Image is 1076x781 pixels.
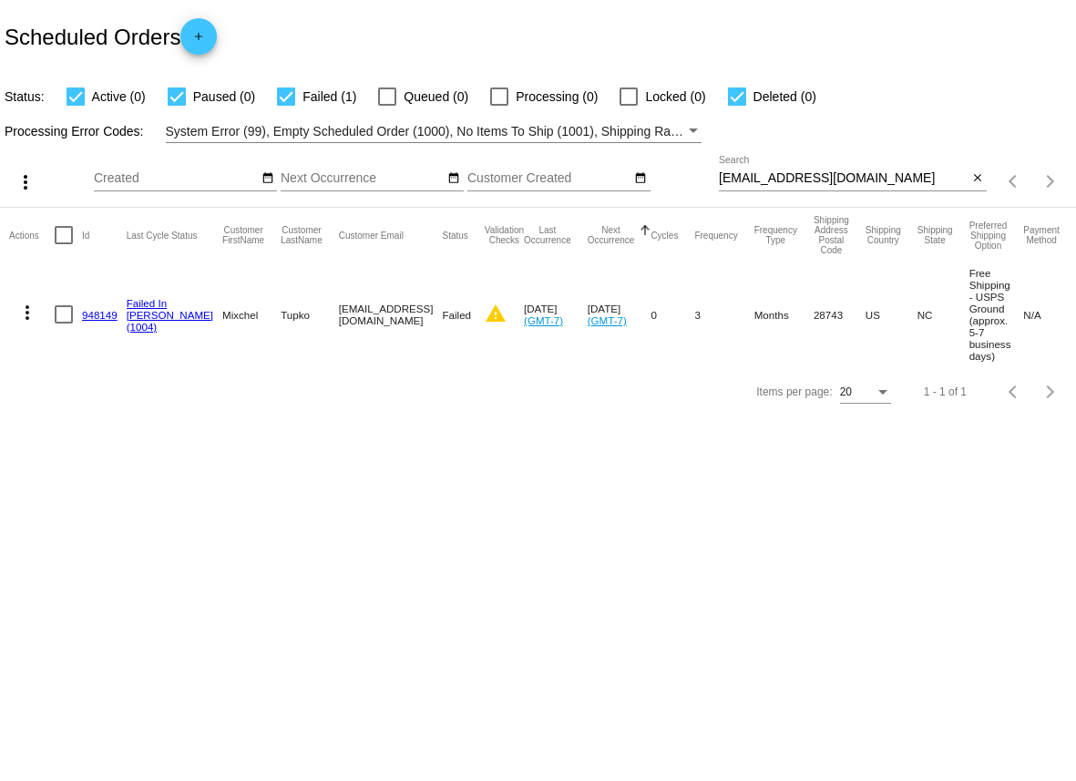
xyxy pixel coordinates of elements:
button: Change sorting for Status [442,230,467,241]
mat-cell: Tupko [281,262,339,366]
mat-select: Filter by Processing Error Codes [166,120,702,143]
button: Change sorting for Cycles [651,230,678,241]
a: 948149 [82,309,118,321]
mat-select: Items per page: [840,386,891,399]
span: Failed [442,309,471,321]
span: Status: [5,89,45,104]
span: Failed (1) [302,86,356,108]
mat-cell: Mixchel [222,262,281,366]
button: Clear [968,170,987,189]
input: Customer Created [467,171,631,186]
a: (1004) [127,321,158,333]
mat-cell: [DATE] [588,262,651,366]
button: Change sorting for LastProcessingCycleId [127,230,198,241]
span: Queued (0) [404,86,468,108]
mat-icon: close [971,171,984,186]
span: Processing Error Codes: [5,124,144,139]
button: Change sorting for LastOccurrenceUtc [524,225,571,245]
button: Next page [1032,374,1069,410]
button: Change sorting for CustomerEmail [339,230,404,241]
mat-cell: Free Shipping - USPS Ground (approx. 5-7 business days) [969,262,1024,366]
mat-icon: more_vert [15,171,36,193]
button: Change sorting for CustomerFirstName [222,225,264,245]
a: (GMT-7) [524,314,563,326]
button: Change sorting for FrequencyType [754,225,797,245]
button: Change sorting for ShippingCountry [866,225,901,245]
mat-cell: [EMAIL_ADDRESS][DOMAIN_NAME] [339,262,443,366]
h2: Scheduled Orders [5,18,217,55]
span: Paused (0) [193,86,255,108]
button: Change sorting for PaymentMethod.Type [1023,225,1059,245]
mat-icon: more_vert [16,302,38,324]
button: Change sorting for ShippingState [917,225,953,245]
mat-cell: N/A [1023,262,1075,366]
mat-header-cell: Actions [9,208,55,262]
mat-icon: add [188,30,210,52]
button: Change sorting for Id [82,230,89,241]
span: Locked (0) [645,86,705,108]
mat-icon: date_range [447,171,460,186]
button: Change sorting for ShippingPostcode [814,215,849,255]
span: Processing (0) [516,86,598,108]
div: Items per page: [756,385,832,398]
mat-cell: [DATE] [524,262,588,366]
mat-icon: date_range [261,171,274,186]
button: Next page [1032,163,1069,200]
input: Created [94,171,258,186]
input: Search [719,171,968,186]
mat-cell: 0 [651,262,694,366]
span: 20 [840,385,852,398]
mat-cell: Months [754,262,814,366]
span: Deleted (0) [753,86,816,108]
span: Active (0) [92,86,146,108]
a: Failed In [PERSON_NAME] [127,297,213,321]
mat-cell: NC [917,262,969,366]
button: Change sorting for NextOccurrenceUtc [588,225,635,245]
mat-cell: US [866,262,917,366]
mat-icon: warning [485,303,507,324]
button: Change sorting for PreferredShippingOption [969,221,1008,251]
a: (GMT-7) [588,314,627,326]
input: Next Occurrence [281,171,445,186]
button: Change sorting for CustomerLastName [281,225,323,245]
mat-cell: 28743 [814,262,866,366]
button: Previous page [996,374,1032,410]
button: Change sorting for Frequency [694,230,737,241]
div: 1 - 1 of 1 [924,385,967,398]
button: Previous page [996,163,1032,200]
mat-header-cell: Validation Checks [485,208,524,262]
mat-cell: 3 [694,262,753,366]
mat-icon: date_range [634,171,647,186]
